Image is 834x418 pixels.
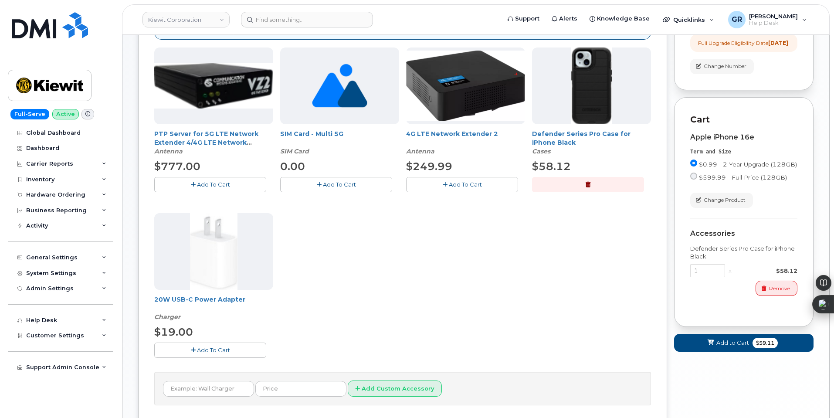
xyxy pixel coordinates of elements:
[571,48,612,124] img: defenderiphone14.png
[197,347,230,353] span: Add To Cart
[690,113,797,126] p: Cart
[154,63,273,109] img: Casa_Sysem.png
[142,12,230,27] a: Kiewit Corporation
[769,285,790,292] span: Remove
[515,14,539,23] span: Support
[532,129,651,156] div: Defender Series Pro Case for iPhone Black
[154,129,273,156] div: PTP Server for 5G LTE Network Extender 4/4G LTE Network Extender 3
[280,129,399,156] div: SIM Card - Multi 5G
[690,230,797,238] div: Accessories
[597,14,650,23] span: Knowledge Base
[449,181,482,188] span: Add To Cart
[154,177,266,192] button: Add To Cart
[704,62,746,70] span: Change Number
[312,48,367,124] img: no_image_found-2caef05468ed5679b831cfe6fc140e25e0c280774317ffc20a367ab7fd17291e.png
[532,160,571,173] span: $58.12
[725,267,735,275] div: x
[154,313,180,321] em: Charger
[796,380,827,411] iframe: Messenger Launcher
[699,174,787,181] span: $599.99 - Full Price (128GB)
[406,129,525,156] div: 4G LTE Network Extender 2
[532,147,550,155] em: Cases
[690,193,753,208] button: Change Product
[735,267,797,275] div: $58.12
[690,133,797,141] div: Apple iPhone 16e
[546,10,583,27] a: Alerts
[716,339,749,347] span: Add to Cart
[406,147,434,155] em: Antenna
[154,160,200,173] span: $777.00
[406,160,452,173] span: $249.99
[154,147,183,155] em: Antenna
[163,381,254,397] input: Example: Wall Charger
[699,161,797,168] span: $0.99 - 2 Year Upgrade (128GB)
[255,381,346,397] input: Price
[690,173,697,180] input: $599.99 - Full Price (128GB)
[154,295,273,321] div: 20W USB-C Power Adapter
[280,130,343,138] a: SIM Card - Multi 5G
[756,281,797,296] button: Remove
[559,14,577,23] span: Alerts
[732,14,742,25] span: GR
[674,334,814,352] button: Add to Cart $59.11
[698,39,788,47] div: Full Upgrade Eligibility Date
[690,59,754,74] button: Change Number
[280,160,305,173] span: 0.00
[753,338,778,348] span: $59.11
[154,130,258,155] a: PTP Server for 5G LTE Network Extender 4/4G LTE Network Extender 3
[673,16,705,23] span: Quicklinks
[348,381,442,397] button: Add Custom Accessory
[197,181,230,188] span: Add To Cart
[280,147,309,155] em: SIM Card
[532,130,631,146] a: Defender Series Pro Case for iPhone Black
[749,20,798,27] span: Help Desk
[690,245,797,261] div: Defender Series Pro Case for iPhone Black
[690,148,797,156] div: Term and Size
[241,12,373,27] input: Find something...
[502,10,546,27] a: Support
[154,343,266,358] button: Add To Cart
[280,177,392,192] button: Add To Cart
[768,40,788,46] strong: [DATE]
[583,10,656,27] a: Knowledge Base
[690,160,697,167] input: $0.99 - 2 Year Upgrade (128GB)
[704,196,746,204] span: Change Product
[657,11,720,28] div: Quicklinks
[749,13,798,20] span: [PERSON_NAME]
[154,296,245,303] a: 20W USB-C Power Adapter
[323,181,356,188] span: Add To Cart
[154,326,193,338] span: $19.00
[406,51,525,121] img: 4glte_extender.png
[406,177,518,192] button: Add To Cart
[190,213,237,290] img: apple20w.jpg
[722,11,813,28] div: Gabriel Rains
[406,130,498,138] a: 4G LTE Network Extender 2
